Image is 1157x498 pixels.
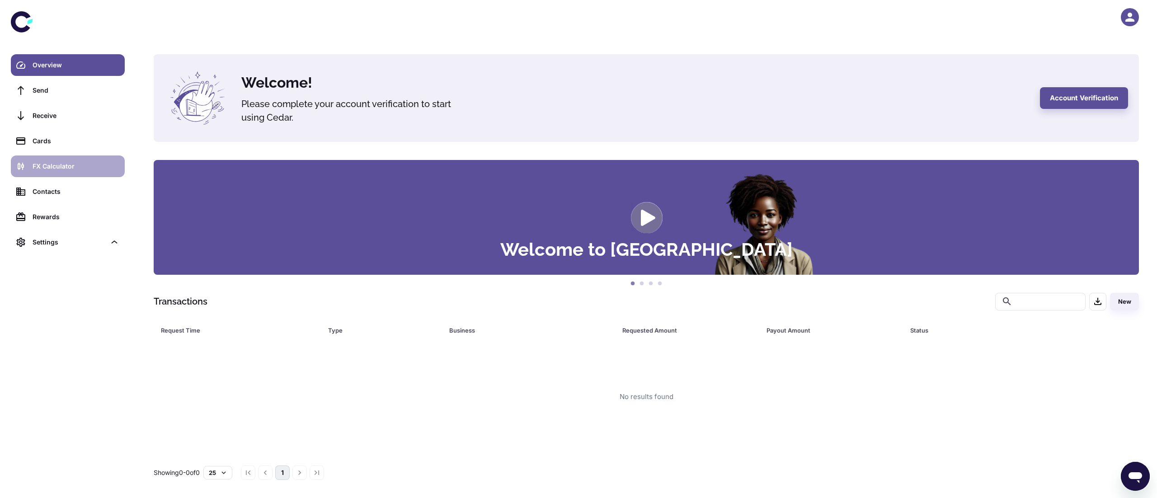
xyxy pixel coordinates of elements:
[328,324,438,337] span: Type
[33,111,119,121] div: Receive
[11,206,125,228] a: Rewards
[11,231,125,253] div: Settings
[11,80,125,101] a: Send
[767,324,900,337] span: Payout Amount
[33,161,119,171] div: FX Calculator
[11,181,125,202] a: Contacts
[622,324,756,337] span: Requested Amount
[622,324,744,337] div: Requested Amount
[241,72,1029,94] h4: Welcome!
[11,105,125,127] a: Receive
[328,324,427,337] div: Type
[910,324,1090,337] div: Status
[161,324,317,337] span: Request Time
[240,465,325,480] nav: pagination navigation
[154,468,200,478] p: Showing 0-0 of 0
[646,279,655,288] button: 3
[161,324,306,337] div: Request Time
[637,279,646,288] button: 2
[154,295,207,308] h1: Transactions
[33,85,119,95] div: Send
[655,279,664,288] button: 4
[241,97,467,124] h5: Please complete your account verification to start using Cedar.
[620,392,673,402] div: No results found
[33,237,106,247] div: Settings
[500,240,793,258] h3: Welcome to [GEOGRAPHIC_DATA]
[1040,87,1128,109] button: Account Verification
[11,54,125,76] a: Overview
[628,279,637,288] button: 1
[11,130,125,152] a: Cards
[767,324,888,337] div: Payout Amount
[33,187,119,197] div: Contacts
[275,465,290,480] button: page 1
[1121,462,1150,491] iframe: Button to launch messaging window
[910,324,1101,337] span: Status
[11,155,125,177] a: FX Calculator
[33,60,119,70] div: Overview
[33,212,119,222] div: Rewards
[33,136,119,146] div: Cards
[203,466,232,479] button: 25
[1110,293,1139,310] button: New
